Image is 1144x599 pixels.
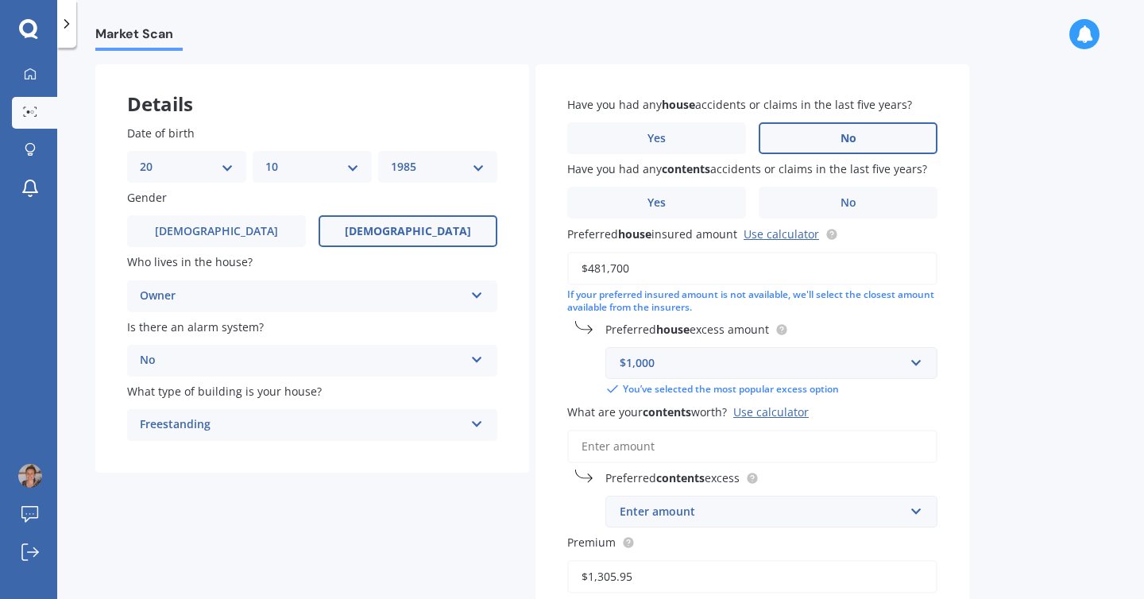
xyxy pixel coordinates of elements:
span: Market Scan [95,26,183,48]
input: Enter amount [567,252,937,285]
span: No [841,196,856,210]
span: Preferred excess [605,470,740,485]
div: Owner [140,287,464,306]
div: Use calculator [733,404,809,419]
span: [DEMOGRAPHIC_DATA] [345,225,471,238]
span: [DEMOGRAPHIC_DATA] [155,225,278,238]
span: Date of birth [127,126,195,141]
b: house [656,322,690,337]
input: Enter premium [567,560,937,593]
div: Freestanding [140,415,464,435]
div: Enter amount [620,503,904,520]
span: What are your worth? [567,404,727,419]
span: Who lives in the house? [127,255,253,270]
span: Preferred insured amount [567,226,737,242]
div: Details [95,64,529,112]
span: Yes [647,132,666,145]
input: Enter amount [567,430,937,463]
div: No [140,351,464,370]
span: Preferred excess amount [605,322,769,337]
img: ACg8ocLXOVcNwroqelk38fUXZmSUmUiaZ3_fJmMakhWstp8oE2BKqOWm=s96-c [18,464,42,488]
span: Have you had any accidents or claims in the last five years? [567,97,912,112]
b: contents [656,470,705,485]
span: What type of building is your house? [127,384,322,399]
span: Have you had any accidents or claims in the last five years? [567,161,927,176]
a: Use calculator [744,226,819,242]
span: Is there an alarm system? [127,319,264,334]
b: contents [643,404,691,419]
div: $1,000 [620,354,904,372]
div: If your preferred insured amount is not available, we'll select the closest amount available from... [567,288,937,315]
span: No [841,132,856,145]
b: contents [662,161,710,176]
span: Gender [127,190,167,205]
span: Yes [647,196,666,210]
b: house [618,226,651,242]
div: You’ve selected the most popular excess option [605,382,937,396]
b: house [662,97,695,112]
span: Premium [567,535,616,550]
